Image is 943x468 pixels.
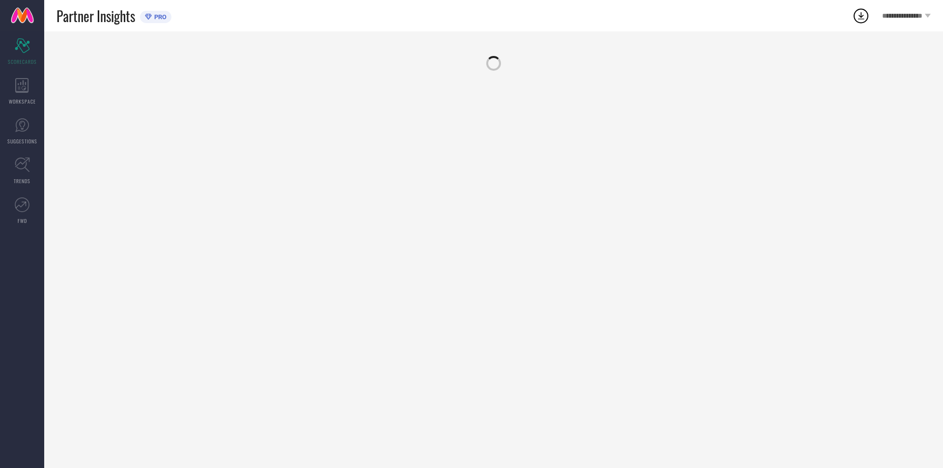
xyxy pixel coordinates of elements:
span: SUGGESTIONS [7,138,37,145]
span: PRO [152,13,166,21]
span: Partner Insights [56,6,135,26]
span: SCORECARDS [8,58,37,65]
span: TRENDS [14,177,30,185]
span: WORKSPACE [9,98,36,105]
span: FWD [18,217,27,224]
div: Open download list [852,7,870,25]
